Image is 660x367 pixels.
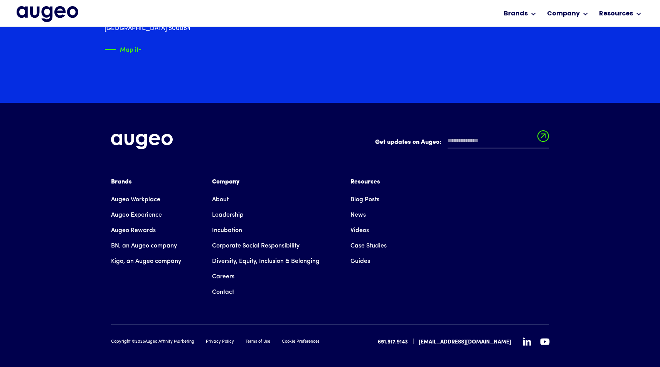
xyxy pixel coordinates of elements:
a: About [212,192,229,207]
a: Augeo Rewards [111,223,156,238]
a: Terms of Use [246,339,270,345]
div: Brands [504,9,528,19]
a: [EMAIL_ADDRESS][DOMAIN_NAME] [419,338,511,346]
a: BN, an Augeo company [111,238,177,254]
a: Careers [212,269,234,285]
a: Incubation [212,223,242,238]
a: Map itArrow symbol in bright green pointing right to indicate an active link. [104,45,141,54]
a: Corporate Social Responsibility [212,238,300,254]
a: 651.917.9143 [378,338,408,346]
label: Get updates on Augeo: [375,138,441,147]
a: Diversity, Equity, Inclusion & Belonging [212,254,320,269]
a: Blog Posts [350,192,379,207]
div: Resources [599,9,633,19]
div: | [412,337,414,347]
a: home [17,6,78,22]
a: Leadership [212,207,244,223]
div: Map it [120,44,139,52]
form: Email Form [375,134,549,152]
span: 2025 [135,340,145,344]
a: Cookie Preferences [282,339,320,345]
input: Submit [537,130,549,146]
a: Contact [212,285,234,300]
div: Brands [111,177,181,187]
img: Arrow symbol in bright green pointing right to indicate an active link. [139,45,150,54]
div: Resources [350,177,387,187]
a: News [350,207,366,223]
a: Videos [350,223,369,238]
div: Company [547,9,580,19]
a: Augeo Workplace [111,192,160,207]
a: Kigo, an Augeo company [111,254,181,269]
div: Copyright © Augeo Affinity Marketing [111,339,194,345]
a: Augeo Experience [111,207,162,223]
a: Privacy Policy [206,339,234,345]
img: Augeo's full logo in white. [111,134,173,150]
img: Augeo's full logo in midnight blue. [17,6,78,22]
a: Case Studies [350,238,387,254]
a: Guides [350,254,370,269]
div: Company [212,177,320,187]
